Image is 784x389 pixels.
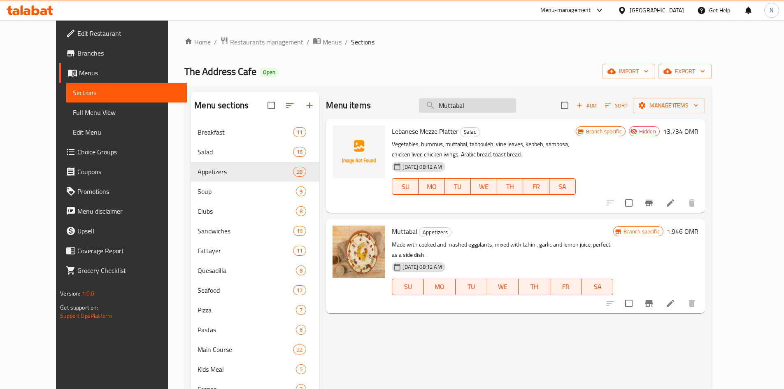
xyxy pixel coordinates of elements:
a: Promotions [59,182,187,201]
button: delete [682,193,702,213]
div: items [296,206,306,216]
span: Sections [73,88,180,98]
span: Breakfast [198,127,293,137]
span: Lebanese Mezze Platter [392,125,458,137]
a: Menus [313,37,342,47]
span: SA [585,281,610,293]
a: Edit Menu [66,122,187,142]
button: WE [487,279,519,295]
span: Select to update [620,194,637,212]
p: Vegetables, hummus, muttabal, tabbouleh, vine leaves, kebbeh, sambosa, chicken liver, chicken win... [392,139,575,160]
button: Sort [603,99,630,112]
span: Kids Meal [198,364,296,374]
span: Menus [323,37,342,47]
div: items [296,325,306,335]
a: Upsell [59,221,187,241]
span: Select section [556,97,573,114]
a: Grocery Checklist [59,261,187,280]
div: Fattayer11 [191,241,319,261]
li: / [214,37,217,47]
span: MO [422,181,442,193]
button: SU [392,178,419,195]
div: items [293,285,306,295]
span: SU [395,181,415,193]
span: Sort sections [280,96,300,115]
span: Sections [351,37,375,47]
span: Restaurants management [230,37,303,47]
span: Salad [198,147,293,157]
span: Clubs [198,206,296,216]
div: items [293,127,306,137]
span: The Address Cafe [184,62,256,81]
span: Fattayer [198,246,293,256]
span: Branch specific [620,228,663,235]
span: 12 [293,287,306,294]
span: MO [427,281,452,293]
a: Coverage Report [59,241,187,261]
span: Full Menu View [73,107,180,117]
a: Choice Groups [59,142,187,162]
span: Sandwiches [198,226,293,236]
span: Version: [60,288,80,299]
div: items [296,364,306,374]
button: Add [573,99,600,112]
button: delete [682,293,702,313]
a: Edit menu item [665,298,675,308]
span: 8 [296,207,306,215]
a: Sections [66,83,187,102]
a: Full Menu View [66,102,187,122]
h2: Menu sections [194,99,249,112]
img: Lebanese Mezze Platter [333,126,385,178]
span: Main Course [198,345,293,354]
div: Quesadilla8 [191,261,319,280]
span: FR [526,181,546,193]
button: SA [549,178,576,195]
span: Appetizers [198,167,293,177]
span: TH [500,181,520,193]
h2: Menu items [326,99,371,112]
span: Coverage Report [77,246,180,256]
span: 28 [293,168,306,176]
button: WE [471,178,497,195]
div: Quesadilla [198,266,296,275]
span: Choice Groups [77,147,180,157]
span: 8 [296,267,306,275]
button: FR [523,178,549,195]
span: Add [575,101,598,110]
span: 16 [293,148,306,156]
div: Pizza [198,305,296,315]
span: Menu disclaimer [77,206,180,216]
button: SU [392,279,424,295]
button: MO [419,178,445,195]
span: Select to update [620,295,637,312]
button: TU [445,178,471,195]
div: items [293,167,306,177]
span: WE [491,281,516,293]
span: 11 [293,247,306,255]
div: Appetizers [419,227,451,237]
span: Open [260,69,279,76]
div: Appetizers28 [191,162,319,182]
div: Soup9 [191,182,319,201]
a: Coupons [59,162,187,182]
nav: breadcrumb [184,37,711,47]
div: items [293,147,306,157]
h6: 13.734 OMR [663,126,698,137]
button: TH [519,279,550,295]
span: Coupons [77,167,180,177]
span: TH [522,281,547,293]
div: Main Course22 [191,340,319,359]
span: import [609,66,649,77]
div: Seafood12 [191,280,319,300]
span: Get support on: [60,302,98,313]
img: Muttabal [333,226,385,278]
input: search [419,98,516,113]
a: Menu disclaimer [59,201,187,221]
span: [DATE] 08:12 AM [399,263,445,271]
